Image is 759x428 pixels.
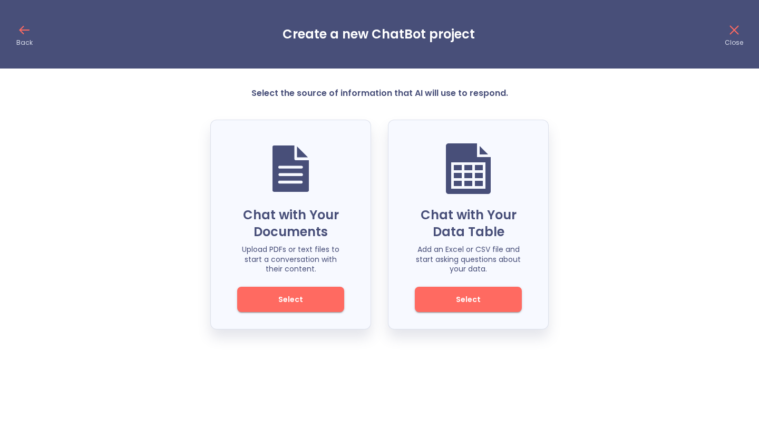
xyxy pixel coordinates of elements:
[415,245,522,274] p: Add an Excel or CSV file and start asking questions about your data.
[16,38,33,47] p: Back
[415,207,522,240] p: Chat with Your Data Table
[415,287,522,312] button: Select
[283,27,475,42] h3: Create a new ChatBot project
[237,207,344,240] p: Chat with Your Documents
[237,287,344,312] button: Select
[433,293,504,306] span: Select
[255,293,326,306] span: Select
[725,38,743,47] p: Close
[237,245,344,274] p: Upload PDFs or text files to start a conversation with their content.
